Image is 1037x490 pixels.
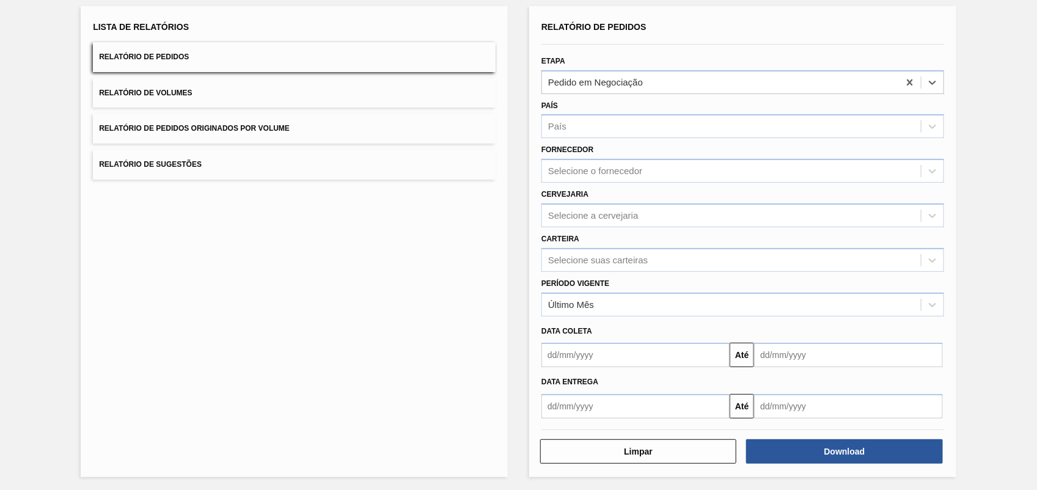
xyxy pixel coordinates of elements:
[548,255,648,265] div: Selecione suas carteiras
[541,190,588,199] label: Cervejaria
[754,394,942,419] input: dd/mm/yyyy
[99,160,202,169] span: Relatório de Sugestões
[541,235,579,243] label: Carteira
[730,343,754,367] button: Até
[93,150,496,180] button: Relatório de Sugestões
[93,22,189,32] span: Lista de Relatórios
[541,378,598,386] span: Data Entrega
[548,77,643,87] div: Pedido em Negociação
[541,57,565,65] label: Etapa
[99,89,192,97] span: Relatório de Volumes
[541,145,593,154] label: Fornecedor
[541,22,647,32] span: Relatório de Pedidos
[541,279,609,288] label: Período Vigente
[746,439,942,464] button: Download
[540,439,736,464] button: Limpar
[93,114,496,144] button: Relatório de Pedidos Originados por Volume
[548,122,566,132] div: País
[541,394,730,419] input: dd/mm/yyyy
[541,327,592,335] span: Data coleta
[541,101,558,110] label: País
[99,124,290,133] span: Relatório de Pedidos Originados por Volume
[541,343,730,367] input: dd/mm/yyyy
[93,78,496,108] button: Relatório de Volumes
[730,394,754,419] button: Até
[548,210,639,221] div: Selecione a cervejaria
[99,53,189,61] span: Relatório de Pedidos
[754,343,942,367] input: dd/mm/yyyy
[548,299,594,310] div: Último Mês
[548,166,642,177] div: Selecione o fornecedor
[93,42,496,72] button: Relatório de Pedidos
